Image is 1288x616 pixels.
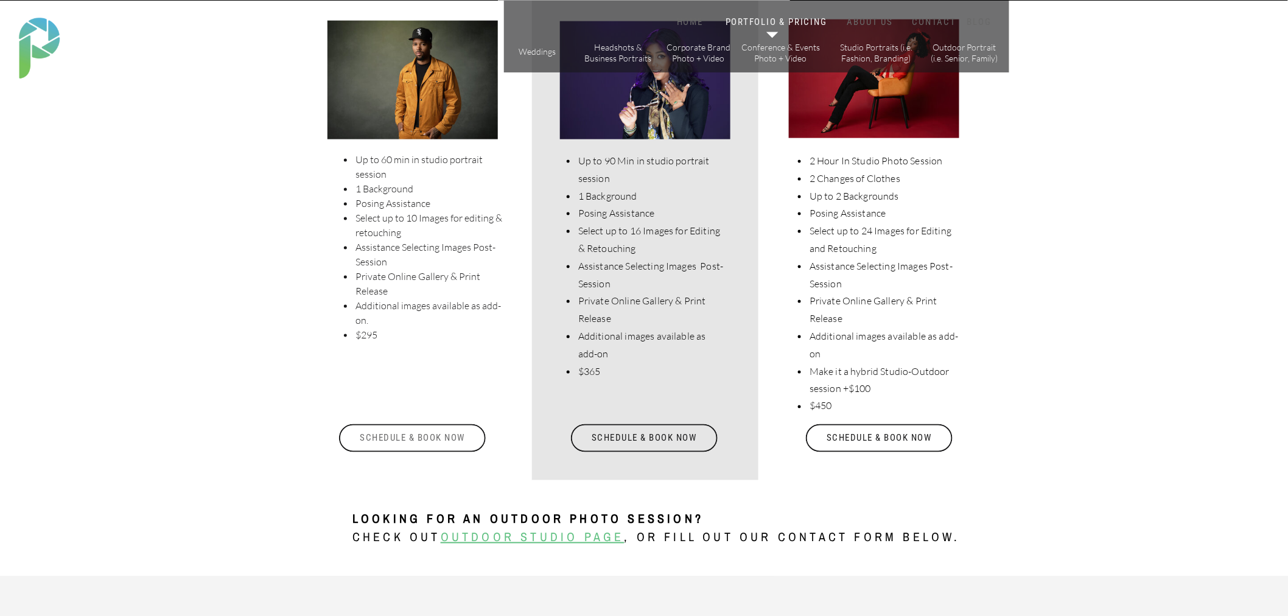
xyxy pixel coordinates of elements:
[352,511,704,527] b: Looking for an outdoor photo session?
[844,16,896,28] a: ABOUT US
[808,397,963,415] li: $450
[930,42,999,63] a: Outdoor Portrait (i.e. Senior, Family)
[808,187,963,205] li: Up to 2 Backgrounds
[354,152,507,181] li: Up to 60 min in studio portrait session
[805,424,954,452] a: Schedule & Book Now
[664,16,716,28] a: HOME
[354,211,507,240] li: Select up to 10 Images for editing & retouching
[441,529,625,545] a: outdoor studio page
[577,257,726,293] li: Assistance Selecting Images Post-Session
[354,327,507,342] li: $295
[584,42,653,63] a: Headshots & Business Portraits
[723,16,830,28] a: PORTFOLIO & PRICING
[570,424,719,452] a: Schedule & Book Now
[338,424,487,452] a: Schedule & Book Now
[516,46,559,59] a: Weddings
[808,327,963,363] li: Additional images available as add-on
[354,269,507,298] li: Private Online Gallery & Print Release
[808,292,963,327] li: Private Online Gallery & Print Release
[835,42,917,63] a: Studio Portraits (i.e. Fashion, Branding)
[808,152,963,170] li: 2 Hour In Studio Photo Session
[577,222,726,257] li: Select up to 16 Images for Editing & Retouching
[354,298,507,327] li: Additional images available as add-on.
[808,363,963,398] li: Make it a hybrid Studio-Outdoor session +$100
[354,196,507,211] li: Posing Assistance
[909,16,959,28] a: CONTACT
[577,363,726,380] li: $365
[808,170,963,187] li: 2 Changes of Clothes
[354,181,507,196] li: 1 Background
[577,292,726,327] li: Private Online Gallery & Print Release
[354,240,507,269] li: Assistance Selecting Images Post-Session
[577,205,726,222] li: Posing Assistance
[808,257,963,293] li: Assistance Selecting Images Post-Session
[577,327,726,363] li: Additional images available as add-on
[808,222,963,257] li: Select up to 24 Images for Editing and Retouching
[664,42,733,63] a: Corporate Brand Photo + Video
[577,187,726,205] li: 1 Background
[352,510,967,548] h2: Check out , or fill out our contact form below.
[964,16,995,28] a: BLOG
[577,152,726,187] li: Up to 90 Min in studio portrait session
[808,205,963,222] li: Posing Assistance
[741,42,821,63] a: Conference & Events Photo + Video
[766,453,930,486] p: 70+ 5 Star reviews on Google & Yelp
